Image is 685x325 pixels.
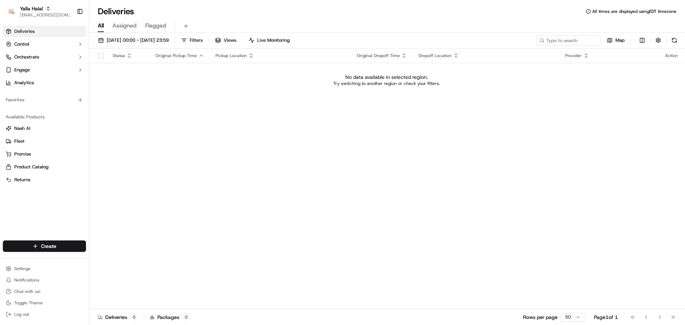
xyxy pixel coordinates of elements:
[3,51,86,63] button: Orchestrate
[41,243,56,250] span: Create
[257,37,290,44] span: Live Monitoring
[3,286,86,296] button: Chat with us!
[3,77,86,88] a: Analytics
[150,314,190,321] div: Packages
[3,298,86,308] button: Toggle Theme
[190,37,203,44] span: Filters
[3,174,86,186] button: Returns
[178,35,206,45] button: Filters
[14,28,35,35] span: Deliveries
[3,3,74,20] button: Yalla HalalYalla Halal[EMAIL_ADDRESS][DOMAIN_NAME]
[565,53,582,59] span: Provider
[107,37,169,44] span: [DATE] 00:00 - [DATE] 23:59
[14,151,31,157] span: Promise
[3,39,86,50] button: Control
[615,37,625,44] span: Map
[98,21,104,30] span: All
[14,311,29,317] span: Log out
[14,125,30,132] span: Nash AI
[357,53,400,59] span: Original Dropoff Time
[3,309,86,319] button: Log out
[6,164,83,170] a: Product Catalog
[156,53,197,59] span: Original Pickup Time
[3,264,86,274] button: Settings
[245,35,293,45] button: Live Monitoring
[14,300,43,306] span: Toggle Theme
[3,148,86,160] button: Promise
[6,125,83,132] a: Nash AI
[3,275,86,285] button: Notifications
[20,5,43,12] button: Yalla Halal
[14,266,30,271] span: Settings
[3,26,86,37] a: Deliveries
[345,73,428,81] p: No data available in selected region.
[3,161,86,173] button: Product Catalog
[224,37,236,44] span: Views
[3,111,86,123] div: Available Products
[3,94,86,106] div: Favorites
[594,314,618,321] div: Page 1 of 1
[113,53,125,59] span: Status
[14,80,34,86] span: Analytics
[14,54,39,60] span: Orchestrate
[669,35,679,45] button: Refresh
[112,21,137,30] span: Assigned
[6,138,83,144] a: Fleet
[98,314,138,321] div: Deliveries
[182,314,190,320] div: 0
[665,53,678,59] div: Action
[14,177,30,183] span: Returns
[14,164,49,170] span: Product Catalog
[604,35,628,45] button: Map
[6,8,17,15] img: Yalla Halal
[14,277,39,283] span: Notifications
[3,64,86,76] button: Engage
[215,53,247,59] span: Pickup Location
[14,41,29,47] span: Control
[3,136,86,147] button: Fleet
[418,53,452,59] span: Dropoff Location
[212,35,239,45] button: Views
[523,314,558,321] p: Rows per page
[3,123,86,134] button: Nash AI
[98,6,134,17] h1: Deliveries
[95,35,172,45] button: [DATE] 00:00 - [DATE] 23:59
[537,35,601,45] input: Type to search
[20,12,71,18] button: [EMAIL_ADDRESS][DOMAIN_NAME]
[333,81,440,86] p: Try switching to another region or check your filters.
[6,151,83,157] a: Promise
[14,67,30,73] span: Engage
[145,21,166,30] span: Flagged
[14,289,40,294] span: Chat with us!
[6,177,83,183] a: Returns
[3,240,86,252] button: Create
[130,314,138,320] div: 0
[592,9,676,14] span: All times are displayed using EDT timezone
[14,138,25,144] span: Fleet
